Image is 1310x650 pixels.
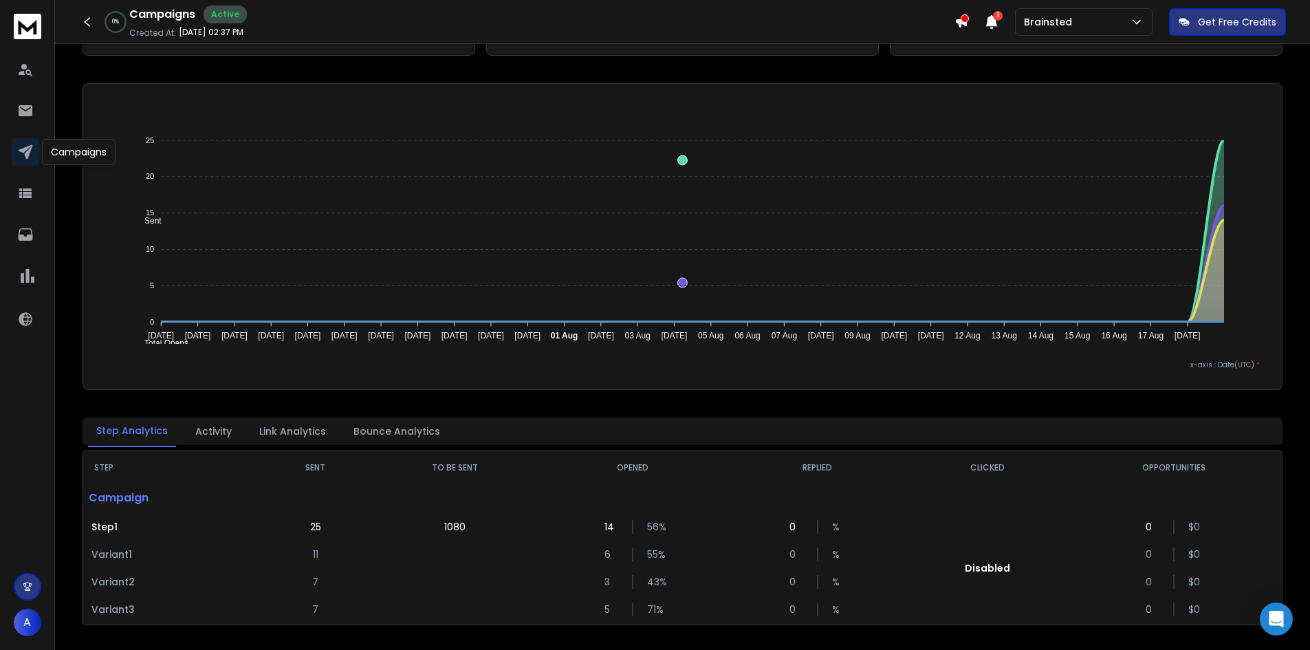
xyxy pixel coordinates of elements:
[444,520,466,534] p: 1080
[14,14,41,39] img: logo
[148,331,174,340] tspan: [DATE]
[404,331,430,340] tspan: [DATE]
[251,416,334,446] button: Link Analytics
[910,451,1067,484] th: CLICKED
[647,520,661,534] p: 56 %
[185,331,211,340] tspan: [DATE]
[83,451,263,484] th: STEP
[604,575,618,589] p: 3
[808,331,834,340] tspan: [DATE]
[1028,331,1054,340] tspan: 14 Aug
[368,331,394,340] tspan: [DATE]
[1188,603,1202,616] p: $ 0
[844,331,870,340] tspan: 09 Aug
[313,548,318,561] p: 11
[604,548,618,561] p: 6
[312,603,318,616] p: 7
[1101,331,1126,340] tspan: 16 Aug
[91,575,254,589] p: Variant 2
[789,603,803,616] p: 0
[129,6,195,23] h1: Campaigns
[992,331,1017,340] tspan: 13 Aug
[789,575,803,589] p: 0
[146,208,154,217] tspan: 15
[604,603,618,616] p: 5
[1188,548,1202,561] p: $ 0
[295,331,321,340] tspan: [DATE]
[734,331,760,340] tspan: 06 Aug
[789,548,803,561] p: 0
[1169,8,1286,36] button: Get Free Credits
[150,318,154,326] tspan: 0
[588,331,614,340] tspan: [DATE]
[187,416,240,446] button: Activity
[369,451,541,484] th: TO BE SENT
[725,451,909,484] th: REPLIED
[331,331,358,340] tspan: [DATE]
[441,331,468,340] tspan: [DATE]
[832,548,846,561] p: %
[624,331,650,340] tspan: 03 Aug
[129,28,176,39] p: Created At:
[312,575,318,589] p: 7
[146,136,154,144] tspan: 25
[604,520,618,534] p: 14
[134,216,162,226] span: Sent
[832,603,846,616] p: %
[134,338,188,348] span: Total Opens
[42,139,116,165] div: Campaigns
[345,416,448,446] button: Bounce Analytics
[772,331,797,340] tspan: 07 Aug
[91,520,254,534] p: Step 1
[478,331,504,340] tspan: [DATE]
[1146,548,1159,561] p: 0
[221,331,248,340] tspan: [DATE]
[83,484,263,512] p: Campaign
[647,548,661,561] p: 55 %
[514,331,541,340] tspan: [DATE]
[1198,15,1276,29] p: Get Free Credits
[698,331,723,340] tspan: 05 Aug
[310,520,321,534] p: 25
[146,245,154,253] tspan: 10
[832,520,846,534] p: %
[112,18,119,26] p: 0 %
[88,415,176,447] button: Step Analytics
[204,6,247,23] div: Active
[993,11,1003,21] span: 1
[954,331,980,340] tspan: 12 Aug
[1138,331,1164,340] tspan: 17 Aug
[541,451,725,484] th: OPENED
[965,561,1010,575] p: Disabled
[662,331,688,340] tspan: [DATE]
[179,27,243,38] p: [DATE] 02:37 PM
[1146,520,1159,534] p: 0
[647,603,661,616] p: 71 %
[1175,331,1201,340] tspan: [DATE]
[881,331,907,340] tspan: [DATE]
[258,331,284,340] tspan: [DATE]
[14,609,41,636] button: A
[1024,15,1078,29] p: Brainsted
[647,575,661,589] p: 43 %
[1188,520,1202,534] p: $ 0
[263,451,369,484] th: SENT
[91,548,254,561] p: Variant 1
[1065,331,1090,340] tspan: 15 Aug
[91,603,254,616] p: Variant 3
[918,331,944,340] tspan: [DATE]
[551,331,578,340] tspan: 01 Aug
[1188,575,1202,589] p: $ 0
[105,360,1260,370] p: x-axis : Date(UTC)
[150,281,154,290] tspan: 5
[1146,603,1159,616] p: 0
[1066,451,1282,484] th: OPPORTUNITIES
[1260,603,1293,636] div: Open Intercom Messenger
[146,173,154,181] tspan: 20
[1146,575,1159,589] p: 0
[832,575,846,589] p: %
[789,520,803,534] p: 0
